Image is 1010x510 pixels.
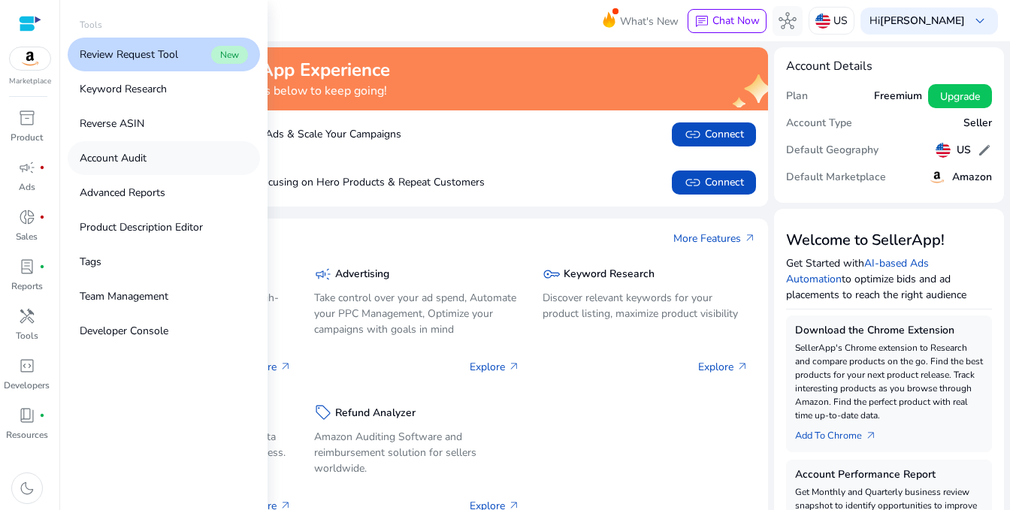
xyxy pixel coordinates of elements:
button: Upgrade [928,84,992,108]
span: donut_small [18,208,36,226]
h5: Default Geography [786,144,878,157]
p: Take control over your ad spend, Automate your PPC Management, Optimize your campaigns with goals... [314,290,520,337]
img: us.svg [815,14,830,29]
span: arrow_outward [744,232,756,244]
span: What's New [620,8,679,35]
p: Advanced Reports [80,185,165,201]
h5: Plan [786,90,808,103]
h5: US [957,144,971,157]
span: fiber_manual_record [39,214,45,220]
p: SellerApp's Chrome extension to Research and compare products on the go. Find the best products f... [795,341,983,422]
span: edit [977,143,992,158]
h5: Amazon [952,171,992,184]
span: New [211,46,248,64]
span: code_blocks [18,357,36,375]
span: arrow_outward [865,430,877,442]
span: Connect [684,125,744,143]
span: fiber_manual_record [39,412,45,418]
p: Tools [80,18,102,32]
p: Reverse ASIN [80,116,144,131]
span: arrow_outward [508,361,520,373]
h5: Account Type [786,117,852,130]
b: [PERSON_NAME] [880,14,965,28]
span: sell [314,403,332,421]
p: US [833,8,848,34]
span: Chat Now [712,14,760,28]
p: Account Audit [80,150,147,166]
a: AI-based Ads Automation [786,256,929,286]
p: Reports [11,279,43,293]
span: fiber_manual_record [39,264,45,270]
span: lab_profile [18,258,36,276]
button: chatChat Now [688,9,767,33]
h5: Keyword Research [564,268,655,281]
h5: Seller [963,117,992,130]
span: Connect [684,174,744,192]
span: keyboard_arrow_down [971,12,989,30]
span: Upgrade [940,89,980,104]
span: arrow_outward [280,361,292,373]
h5: Account Performance Report [795,469,983,481]
span: dark_mode [18,479,36,497]
a: Add To Chrome [795,422,889,443]
p: Explore [470,359,520,375]
p: Product Description Editor [80,219,203,235]
p: Boost Sales by Focusing on Hero Products & Repeat Customers [105,174,485,190]
p: Sales [16,230,38,243]
p: Developers [4,379,50,392]
span: book_4 [18,406,36,424]
img: amazon.svg [10,47,50,70]
span: key [543,265,561,283]
span: handyman [18,307,36,325]
h3: Welcome to SellerApp! [786,231,992,249]
p: Explore [698,359,748,375]
p: Keyword Research [80,81,167,97]
a: More Featuresarrow_outward [673,231,756,246]
p: Developer Console [80,323,168,339]
h5: Freemium [874,90,922,103]
p: Review Request Tool [80,47,178,62]
p: Discover relevant keywords for your product listing, maximize product visibility [543,290,748,321]
span: hub [779,12,797,30]
h5: Default Marketplace [786,171,886,184]
button: hub [773,6,803,36]
p: Resources [6,428,48,442]
p: Team Management [80,288,168,304]
span: chat [694,14,709,29]
p: Ads [19,180,35,194]
h5: Refund Analyzer [335,407,416,420]
p: Marketplace [9,76,51,87]
img: us.svg [936,143,951,158]
span: fiber_manual_record [39,164,45,171]
span: arrow_outward [736,361,748,373]
img: amazon.svg [928,168,946,186]
span: link [684,125,702,143]
h5: Advertising [335,268,389,281]
button: linkConnect [672,122,756,146]
p: Product [11,131,43,144]
span: campaign [314,265,332,283]
h4: Account Details [786,59,992,74]
p: Tags [80,254,101,270]
span: link [684,174,702,192]
h5: Download the Chrome Extension [795,324,983,337]
p: Hi [869,16,965,26]
p: Amazon Auditing Software and reimbursement solution for sellers worldwide. [314,429,520,476]
button: linkConnect [672,171,756,195]
p: Get Started with to optimize bids and ad placements to reach the right audience [786,255,992,303]
span: campaign [18,158,36,177]
p: Tools [16,329,38,343]
span: inventory_2 [18,109,36,127]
